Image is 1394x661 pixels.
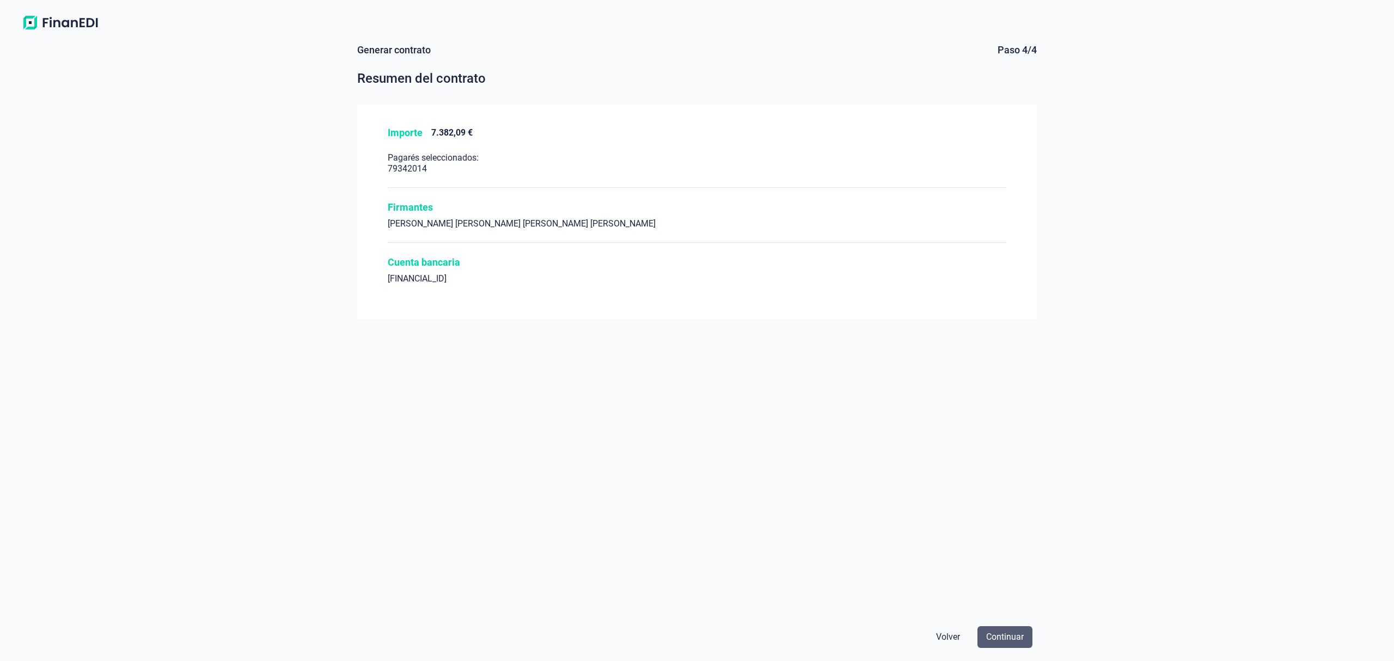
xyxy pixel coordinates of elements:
[388,201,1006,214] div: Firmantes
[977,626,1032,648] button: Continuar
[388,273,1006,284] div: [FINANCIAL_ID]
[431,127,473,138] div: 7.382,09 €
[388,256,1006,269] div: Cuenta bancaria
[927,626,969,648] button: Volver
[388,163,1006,174] div: 79342014
[17,13,103,33] img: Logo de aplicación
[388,126,423,139] div: Importe
[998,44,1037,57] div: Paso 4/4
[986,631,1024,644] span: Continuar
[388,152,1006,163] div: Pagarés seleccionados:
[357,44,431,57] div: Generar contrato
[388,218,1006,229] div: [PERSON_NAME] [PERSON_NAME] [PERSON_NAME] [PERSON_NAME]
[936,631,960,644] span: Volver
[357,70,1037,87] div: Resumen del contrato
